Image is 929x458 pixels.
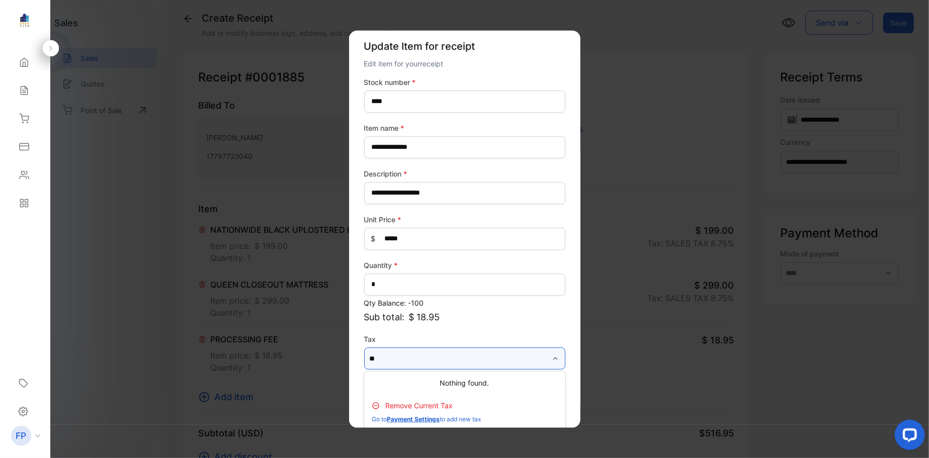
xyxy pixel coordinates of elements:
div: Nothing found. [364,374,565,392]
img: logo [18,13,33,28]
label: Tax [364,333,565,344]
p: Remove current tax [386,400,453,411]
label: Unit Price [364,214,565,224]
label: Item name [364,122,565,133]
p: Sub total: [364,310,565,323]
iframe: LiveChat chat widget [887,416,929,458]
p: Update Item for receipt [364,34,565,57]
span: Edit item for your receipt [364,59,444,67]
label: Quantity [364,259,565,270]
p: Qty Balance: -100 [364,297,565,308]
span: $ [371,233,376,244]
span: Payment Settings [387,415,440,423]
label: Description [364,168,565,178]
p: Go to to add new tax [370,415,481,424]
span: $ 18.95 [409,310,440,323]
label: Stock number [364,76,565,87]
p: FP [16,429,27,442]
